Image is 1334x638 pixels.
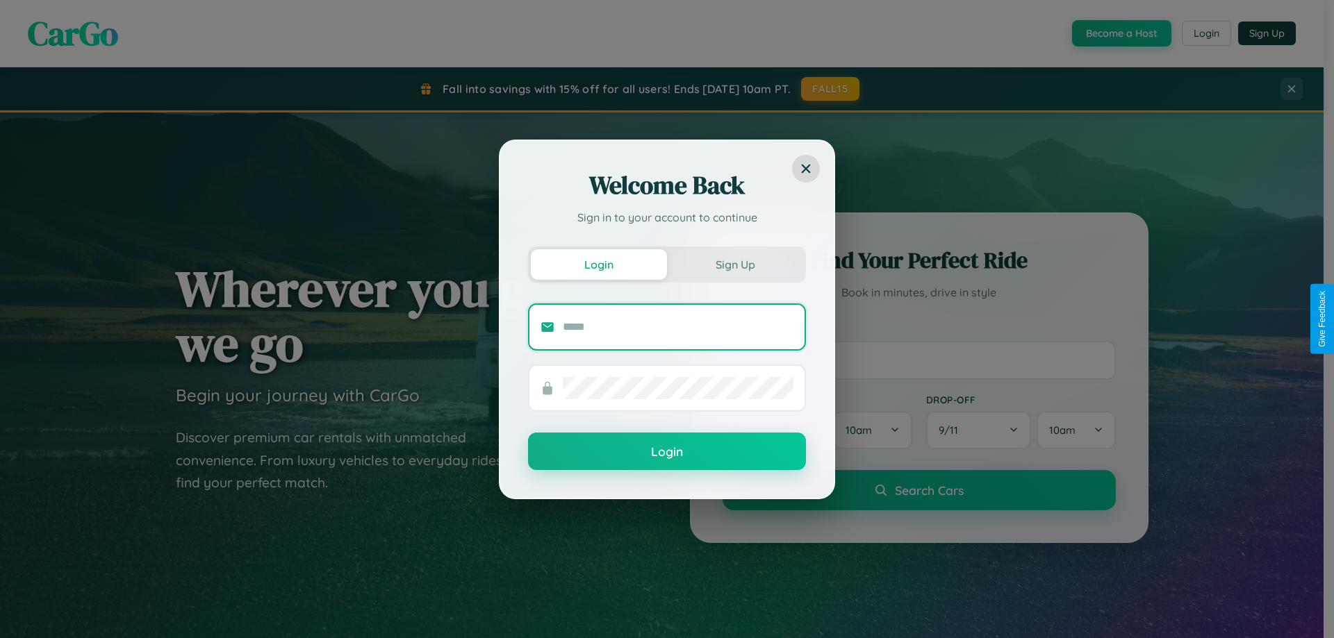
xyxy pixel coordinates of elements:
[1317,291,1327,347] div: Give Feedback
[528,169,806,202] h2: Welcome Back
[667,249,803,280] button: Sign Up
[528,433,806,470] button: Login
[531,249,667,280] button: Login
[528,209,806,226] p: Sign in to your account to continue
